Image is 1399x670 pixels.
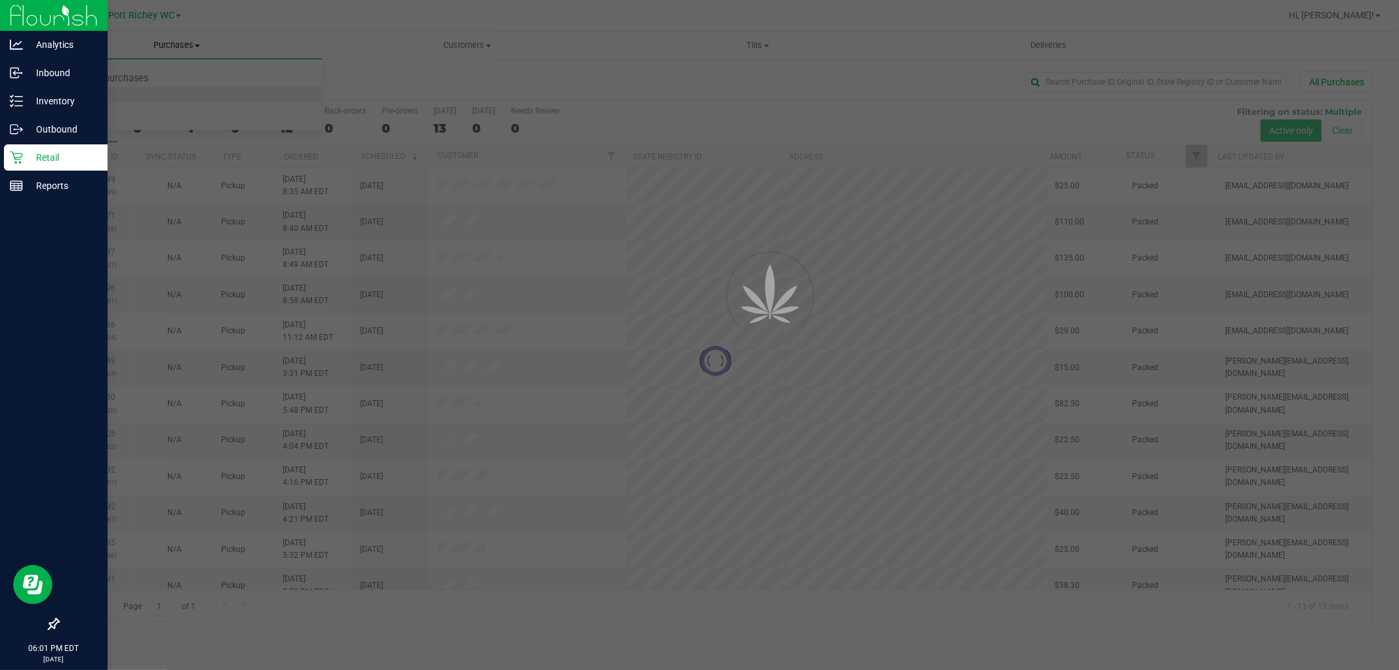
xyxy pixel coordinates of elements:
[23,65,102,81] p: Inbound
[23,178,102,194] p: Reports
[10,179,23,192] inline-svg: Reports
[23,37,102,52] p: Analytics
[10,151,23,164] inline-svg: Retail
[10,38,23,51] inline-svg: Analytics
[10,123,23,136] inline-svg: Outbound
[23,150,102,165] p: Retail
[13,565,52,604] iframe: Resource center
[6,654,102,664] p: [DATE]
[6,642,102,654] p: 06:01 PM EDT
[23,121,102,137] p: Outbound
[10,66,23,79] inline-svg: Inbound
[23,93,102,109] p: Inventory
[10,94,23,108] inline-svg: Inventory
